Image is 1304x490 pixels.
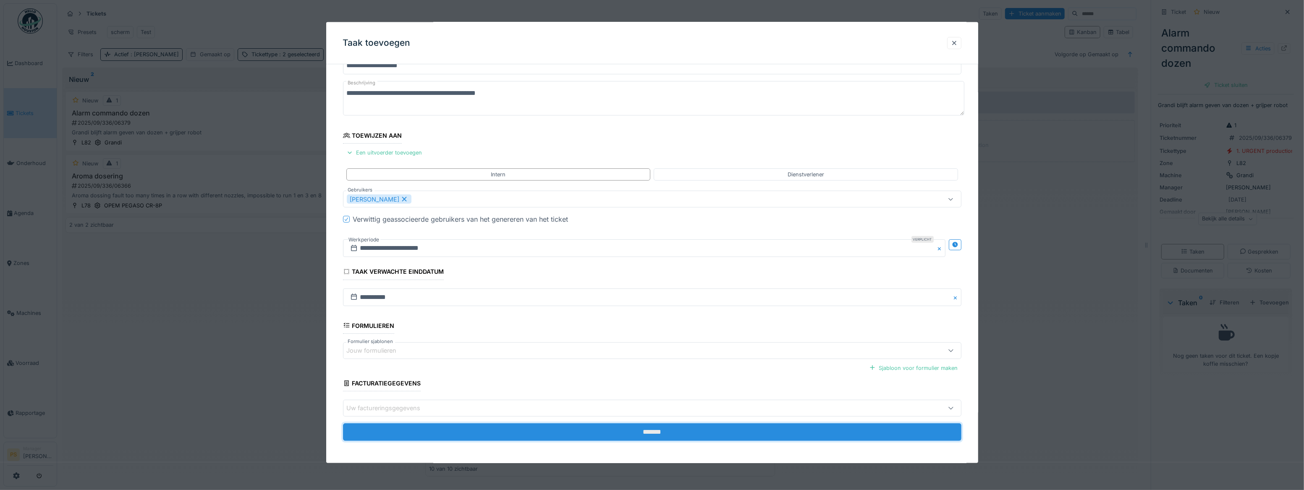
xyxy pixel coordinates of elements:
[343,147,426,158] div: Een uitvoerder toevoegen
[347,404,432,413] div: Uw factureringsgegevens
[343,377,421,391] div: Facturatiegegevens
[491,170,505,178] div: Intern
[346,338,395,345] label: Formulier sjablonen
[347,194,411,204] div: [PERSON_NAME]
[911,236,934,243] div: Verplicht
[346,78,377,88] label: Beschrijving
[952,288,961,306] button: Close
[866,362,961,373] div: Sjabloon voor formulier maken
[936,239,945,257] button: Close
[348,235,380,244] label: Werkperiode
[343,129,402,143] div: Toewijzen aan
[346,186,374,194] label: Gebruikers
[343,38,411,48] h3: Taak toevoegen
[347,346,408,355] div: Jouw formulieren
[353,214,568,224] div: Verwittig geassocieerde gebruikers van het genereren van het ticket
[343,319,395,333] div: Formulieren
[788,170,824,178] div: Dienstverlener
[343,265,444,280] div: Taak verwachte einddatum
